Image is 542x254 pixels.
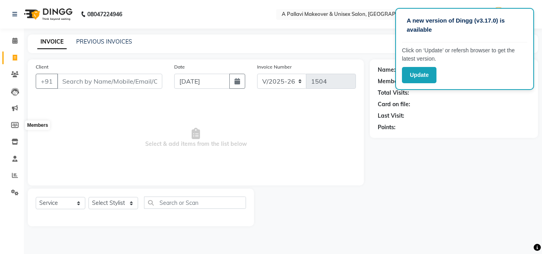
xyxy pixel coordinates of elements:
b: 08047224946 [87,3,122,25]
div: Card on file: [378,100,410,109]
a: PREVIOUS INVOICES [76,38,132,45]
label: Client [36,63,48,71]
p: A new version of Dingg (v3.17.0) is available [407,16,523,34]
button: +91 [36,74,58,89]
img: Admin [492,7,505,21]
span: Select & add items from the list below [36,98,356,178]
label: Date [174,63,185,71]
div: Points: [378,123,396,132]
div: Membership: [378,77,412,86]
a: INVOICE [37,35,67,49]
input: Search by Name/Mobile/Email/Code [57,74,162,89]
img: logo [20,3,75,25]
div: Members [25,120,50,130]
button: Update [402,67,436,83]
label: Invoice Number [257,63,292,71]
div: Last Visit: [378,112,404,120]
p: Click on ‘Update’ or refersh browser to get the latest version. [402,46,527,63]
div: Name: [378,66,396,74]
input: Search or Scan [144,197,246,209]
div: Total Visits: [378,89,409,97]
